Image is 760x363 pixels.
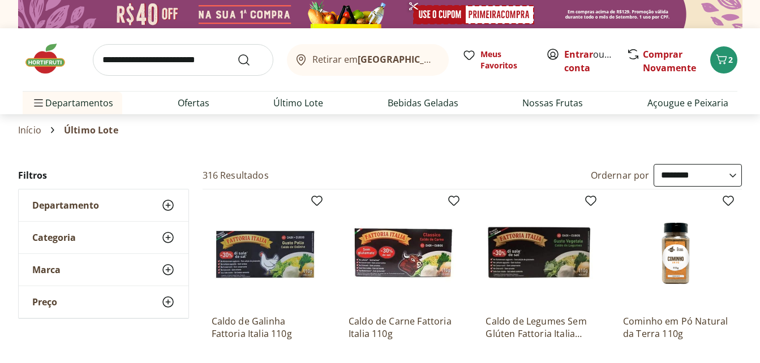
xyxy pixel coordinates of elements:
[273,96,323,110] a: Último Lote
[212,315,319,340] a: Caldo de Galinha Fattoria Italia 110g
[312,54,437,64] span: Retirar em
[212,198,319,306] img: Caldo de Galinha Fattoria Italia 110g
[623,315,731,340] a: Cominho em Pó Natural da Terra 110g
[710,46,737,74] button: Carrinho
[623,198,731,306] img: Cominho em Pó Natural da Terra 110g
[32,200,99,211] span: Departamento
[32,264,61,275] span: Marca
[237,53,264,67] button: Submit Search
[486,315,593,340] a: Caldo de Legumes Sem Glúten Fattoria Italia 110g
[19,222,188,253] button: Categoria
[643,48,696,74] a: Comprar Novamente
[32,232,76,243] span: Categoria
[32,89,45,116] button: Menu
[462,49,533,71] a: Meus Favoritos
[358,53,548,66] b: [GEOGRAPHIC_DATA]/[GEOGRAPHIC_DATA]
[32,89,113,116] span: Departamentos
[564,47,615,75] span: ou
[19,254,188,286] button: Marca
[591,169,650,181] label: Ordernar por
[178,96,209,110] a: Ofertas
[18,164,189,187] h2: Filtros
[486,198,593,306] img: Caldo de Legumes Sem Glúten Fattoria Italia 110g
[647,96,728,110] a: Açougue e Peixaria
[728,54,733,65] span: 2
[64,125,118,135] span: Último Lote
[349,315,456,340] a: Caldo de Carne Fattoria Italia 110g
[19,189,188,221] button: Departamento
[287,44,449,76] button: Retirar em[GEOGRAPHIC_DATA]/[GEOGRAPHIC_DATA]
[564,48,626,74] a: Criar conta
[480,49,533,71] span: Meus Favoritos
[19,286,188,318] button: Preço
[18,125,41,135] a: Início
[349,198,456,306] img: Caldo de Carne Fattoria Italia 110g
[93,44,273,76] input: search
[388,96,458,110] a: Bebidas Geladas
[203,169,269,181] h2: 316 Resultados
[522,96,583,110] a: Nossas Frutas
[564,48,593,60] a: Entrar
[23,42,79,76] img: Hortifruti
[32,296,57,308] span: Preço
